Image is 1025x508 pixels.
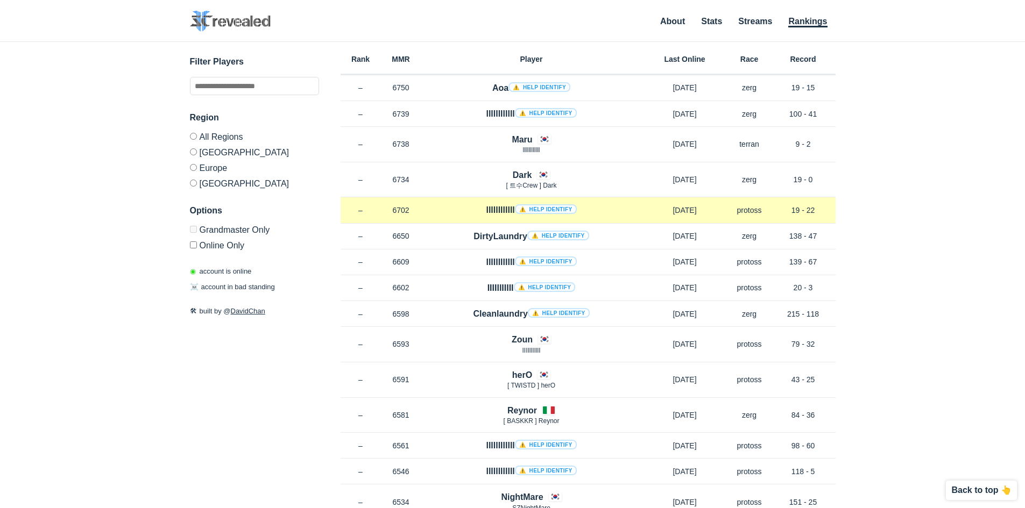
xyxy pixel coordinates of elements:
h3: Filter Players [190,55,319,68]
h4: DirtyLaundry [473,230,589,242]
p: 6591 [381,374,421,385]
a: DavidChan [231,307,265,315]
h6: Player [421,55,642,63]
p: – [341,497,381,507]
p: 139 - 67 [771,256,836,267]
span: [ 트수Crew ] Dark [506,182,556,189]
h4: Cleanlaundry [473,307,589,320]
h6: Rank [341,55,381,63]
p: – [341,231,381,241]
a: Stats [701,17,722,26]
p: 6702 [381,205,421,216]
h6: Last Online [642,55,728,63]
a: Streams [738,17,772,26]
span: [ TWISTD ] herO [507,382,555,389]
p: – [341,466,381,477]
p: 118 - 5 [771,466,836,477]
h3: Options [190,204,319,217]
p: [DATE] [642,82,728,93]
p: protoss [728,466,771,477]
p: protoss [728,282,771,293]
p: 6739 [381,109,421,119]
p: protoss [728,374,771,385]
label: Only show accounts currently laddering [190,237,319,250]
a: Rankings [788,17,827,27]
span: 🛠 [190,307,197,315]
p: – [341,82,381,93]
h4: herO [512,369,532,381]
p: – [341,139,381,149]
h4: llllllllllll [486,465,576,477]
p: 98 - 60 [771,440,836,451]
p: 19 - 15 [771,82,836,93]
h4: Reynor [507,404,537,417]
h6: Race [728,55,771,63]
p: 100 - 41 [771,109,836,119]
p: – [341,256,381,267]
p: 6593 [381,339,421,349]
p: 9 - 2 [771,139,836,149]
a: ⚠️ Help identify [515,466,577,475]
p: – [341,174,381,185]
p: 6598 [381,309,421,319]
p: [DATE] [642,174,728,185]
p: [DATE] [642,497,728,507]
h4: Dark [513,169,532,181]
p: – [341,440,381,451]
a: ⚠️ Help identify [515,440,577,449]
p: 6581 [381,410,421,420]
h4: IIIIllIIIII [487,282,576,294]
p: [DATE] [642,256,728,267]
p: protoss [728,440,771,451]
p: [DATE] [642,231,728,241]
p: zerg [728,109,771,119]
h4: llllllllllll [486,439,576,452]
p: – [341,109,381,119]
p: 20 - 3 [771,282,836,293]
p: – [341,339,381,349]
h4: llllllllllll [486,108,576,120]
p: – [341,282,381,293]
p: 6534 [381,497,421,507]
p: [DATE] [642,282,728,293]
p: 19 - 22 [771,205,836,216]
h6: Record [771,55,836,63]
p: protoss [728,256,771,267]
p: account in bad standing [190,282,275,292]
p: 43 - 25 [771,374,836,385]
a: ⚠️ Help identify [515,204,577,214]
a: ⚠️ Help identify [528,308,590,318]
p: built by @ [190,306,319,317]
span: llllllllllll [523,146,540,154]
p: [DATE] [642,339,728,349]
p: – [341,374,381,385]
a: ⚠️ Help identify [515,256,577,266]
p: [DATE] [642,466,728,477]
h3: Region [190,111,319,124]
p: zerg [728,174,771,185]
input: Grandmaster Only [190,226,197,233]
p: protoss [728,205,771,216]
a: ⚠️ Help identify [515,108,577,118]
h4: llllllllllll [486,204,576,216]
input: Online Only [190,241,197,248]
a: ⚠️ Help identify [527,231,589,240]
p: 6738 [381,139,421,149]
p: zerg [728,231,771,241]
p: protoss [728,339,771,349]
p: 6609 [381,256,421,267]
label: [GEOGRAPHIC_DATA] [190,175,319,188]
input: Europe [190,164,197,171]
p: terran [728,139,771,149]
p: 151 - 25 [771,497,836,507]
input: [GEOGRAPHIC_DATA] [190,180,197,187]
label: Europe [190,160,319,175]
input: [GEOGRAPHIC_DATA] [190,148,197,155]
p: 6650 [381,231,421,241]
p: zerg [728,410,771,420]
p: 79 - 32 [771,339,836,349]
p: Back to top 👆 [951,486,1012,495]
h4: Aoa [492,82,570,94]
p: zerg [728,82,771,93]
p: [DATE] [642,205,728,216]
